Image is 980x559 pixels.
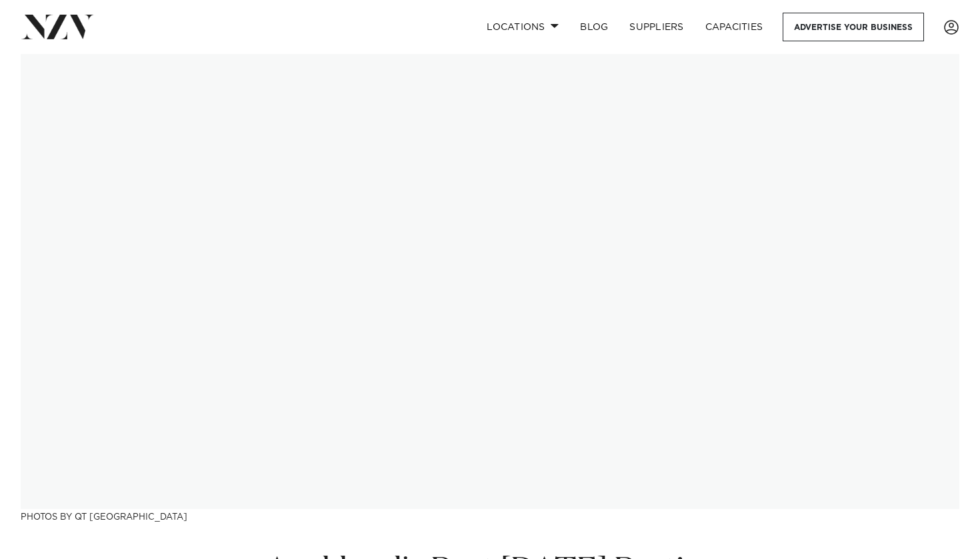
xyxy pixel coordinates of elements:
h3: Photos by QT [GEOGRAPHIC_DATA] [21,509,959,523]
img: nzv-logo.png [21,15,94,39]
a: Locations [476,13,569,41]
a: BLOG [569,13,619,41]
a: SUPPLIERS [619,13,694,41]
a: Capacities [695,13,774,41]
a: Advertise your business [783,13,924,41]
